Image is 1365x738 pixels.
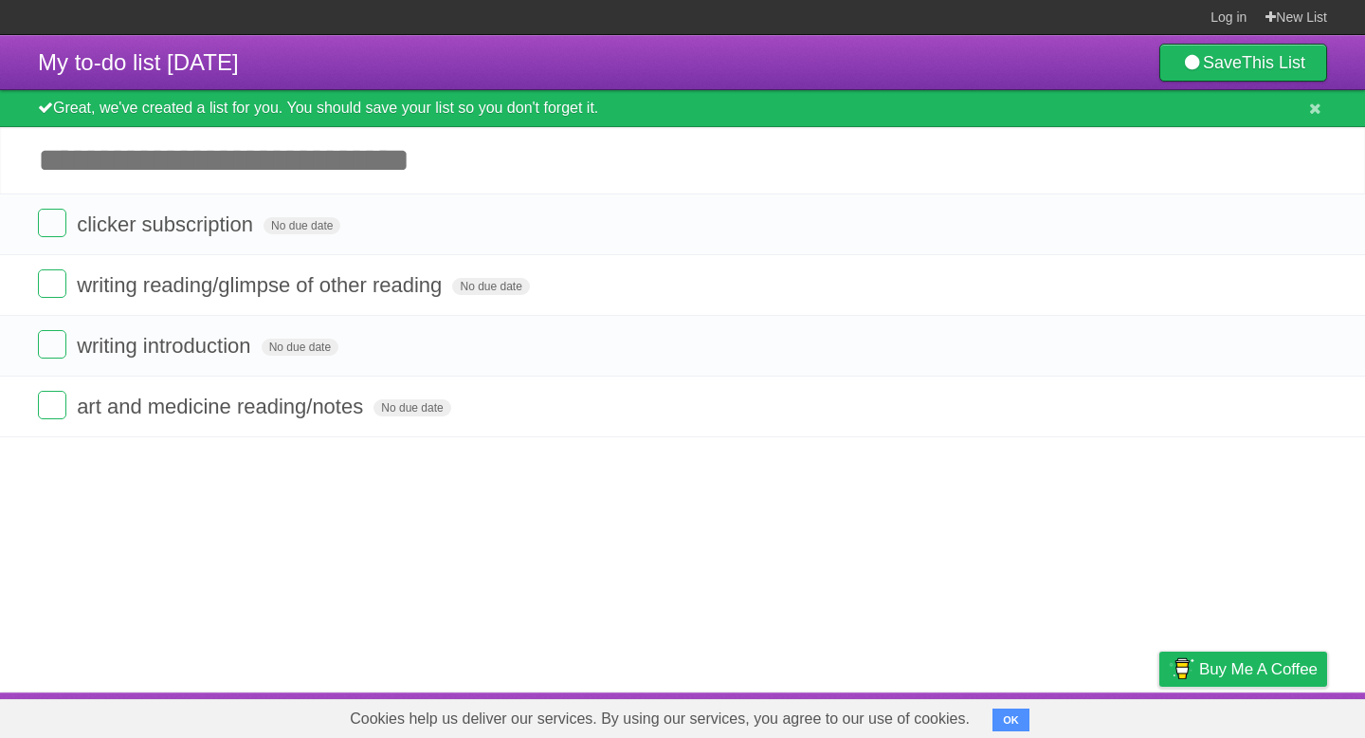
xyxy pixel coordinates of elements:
span: My to-do list [DATE] [38,49,239,75]
b: This List [1242,53,1305,72]
img: Buy me a coffee [1169,653,1194,685]
span: No due date [452,278,529,295]
span: writing reading/glimpse of other reading [77,273,446,297]
span: clicker subscription [77,212,258,236]
label: Done [38,269,66,298]
a: Terms [1070,697,1112,733]
label: Done [38,209,66,237]
a: About [907,697,947,733]
a: Suggest a feature [1208,697,1327,733]
button: OK [992,709,1029,731]
span: Cookies help us deliver our services. By using our services, you agree to our use of cookies. [331,700,989,738]
a: SaveThis List [1159,44,1327,82]
label: Done [38,391,66,419]
a: Buy me a coffee [1159,652,1327,687]
span: Buy me a coffee [1199,653,1318,686]
a: Developers [970,697,1046,733]
span: art and medicine reading/notes [77,395,368,418]
span: No due date [264,217,340,234]
span: No due date [373,399,450,416]
span: writing introduction [77,334,255,358]
a: Privacy [1135,697,1184,733]
span: No due date [262,339,338,356]
label: Done [38,330,66,359]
